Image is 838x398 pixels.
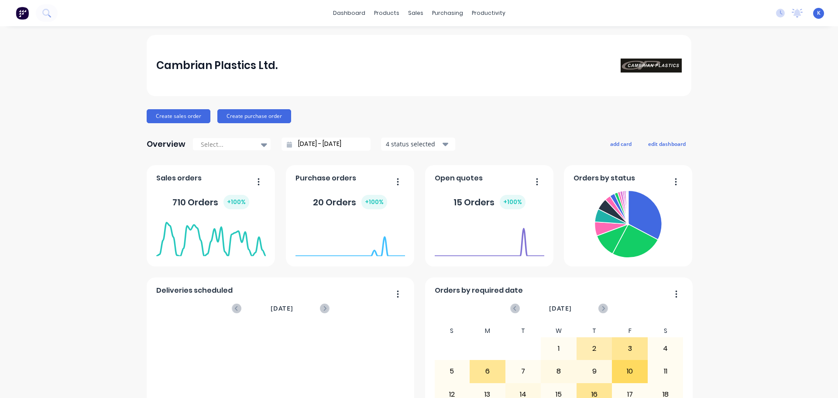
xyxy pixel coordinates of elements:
[577,360,612,382] div: 9
[621,59,682,73] img: Cambrian Plastics Ltd.
[381,138,455,151] button: 4 status selected
[470,325,505,337] div: M
[147,135,185,153] div: Overview
[404,7,428,20] div: sales
[505,325,541,337] div: T
[470,360,505,382] div: 6
[156,173,202,183] span: Sales orders
[386,139,441,149] div: 4 status selected
[817,9,821,17] span: K
[506,360,541,382] div: 7
[271,304,293,313] span: [DATE]
[435,285,523,296] span: Orders by required date
[612,338,647,360] div: 3
[217,109,291,123] button: Create purchase order
[541,338,576,360] div: 1
[329,7,370,20] a: dashboard
[453,195,525,209] div: 15 Orders
[648,338,683,360] div: 4
[577,338,612,360] div: 2
[642,138,691,149] button: edit dashboard
[147,109,210,123] button: Create sales order
[156,57,278,74] div: Cambrian Plastics Ltd.
[612,325,648,337] div: F
[467,7,510,20] div: productivity
[428,7,467,20] div: purchasing
[604,138,637,149] button: add card
[500,195,525,209] div: + 100 %
[361,195,387,209] div: + 100 %
[549,304,572,313] span: [DATE]
[541,360,576,382] div: 8
[313,195,387,209] div: 20 Orders
[172,195,249,209] div: 710 Orders
[541,325,577,337] div: W
[577,325,612,337] div: T
[370,7,404,20] div: products
[612,360,647,382] div: 10
[574,173,635,183] span: Orders by status
[156,285,233,296] span: Deliveries scheduled
[648,360,683,382] div: 11
[435,360,470,382] div: 5
[648,325,683,337] div: S
[434,325,470,337] div: S
[435,173,483,183] span: Open quotes
[16,7,29,20] img: Factory
[223,195,249,209] div: + 100 %
[295,173,356,183] span: Purchase orders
